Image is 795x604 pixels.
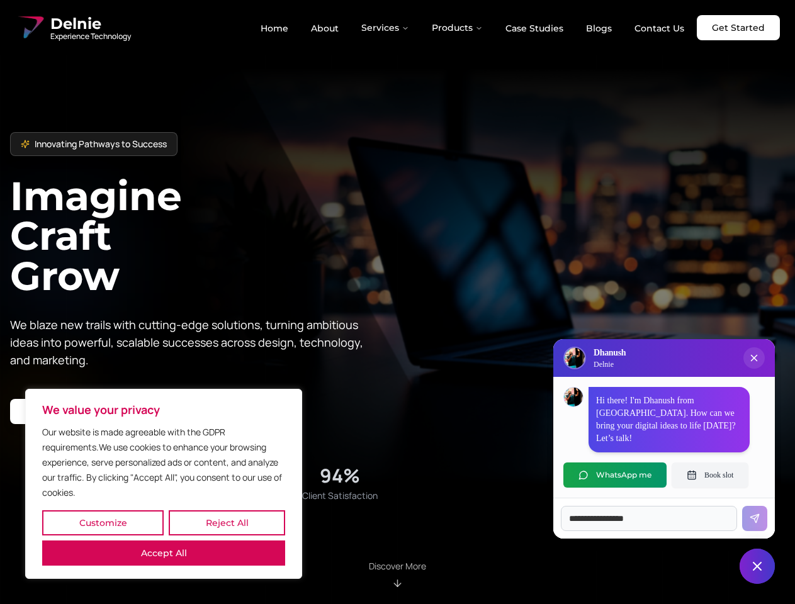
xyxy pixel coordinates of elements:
[15,13,131,43] a: Delnie Logo Full
[564,388,583,406] img: Dhanush
[594,347,626,359] h3: Dhanush
[369,560,426,573] p: Discover More
[10,399,154,424] a: Start your project with us
[42,402,285,417] p: We value your privacy
[50,31,131,42] span: Experience Technology
[594,359,626,369] p: Delnie
[42,425,285,500] p: Our website is made agreeable with the GDPR requirements.We use cookies to enhance your browsing ...
[10,316,373,369] p: We blaze new trails with cutting-edge solutions, turning ambitious ideas into powerful, scalable ...
[422,15,493,40] button: Products
[10,176,398,295] h1: Imagine Craft Grow
[251,15,694,40] nav: Main
[563,462,667,488] button: WhatsApp me
[672,462,748,488] button: Book slot
[369,560,426,589] div: Scroll to About section
[576,18,622,39] a: Blogs
[15,13,45,43] img: Delnie Logo
[495,18,573,39] a: Case Studies
[301,18,349,39] a: About
[596,394,742,445] p: Hi there! I'm Dhanush from [GEOGRAPHIC_DATA]. How can we bring your digital ideas to life [DATE]?...
[42,510,164,535] button: Customize
[302,489,378,502] span: Client Satisfaction
[565,348,585,368] img: Delnie Logo
[697,15,780,40] a: Get Started
[320,464,360,487] div: 94%
[251,18,298,39] a: Home
[50,14,131,34] span: Delnie
[169,510,285,535] button: Reject All
[42,540,285,566] button: Accept All
[624,18,694,39] a: Contact Us
[35,138,167,150] span: Innovating Pathways to Success
[743,347,765,369] button: Close chat popup
[351,15,419,40] button: Services
[740,549,775,584] button: Close chat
